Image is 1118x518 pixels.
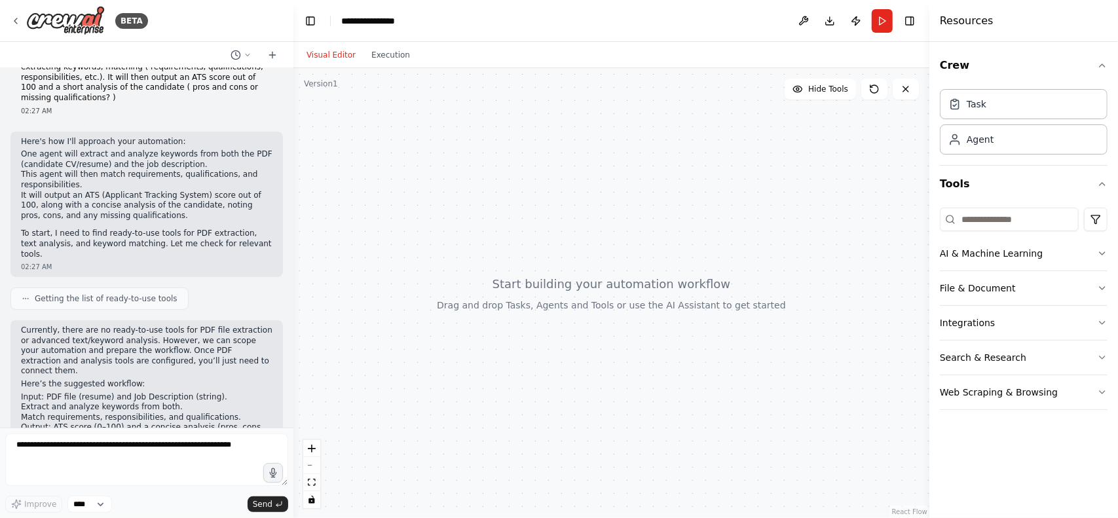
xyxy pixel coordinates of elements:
[940,202,1108,420] div: Tools
[262,47,283,63] button: Start a new chat
[303,491,320,508] button: toggle interactivity
[21,42,272,103] p: I want to build an automation that accepts as input a PDF file and a job description String. It w...
[940,13,994,29] h4: Resources
[967,133,994,146] div: Agent
[303,474,320,491] button: fit view
[24,499,56,509] span: Improve
[21,413,272,423] li: Match requirements, responsibilities, and qualifications.
[21,392,272,403] li: Input: PDF file (resume) and Job Description (string).
[940,341,1108,375] button: Search & Research
[940,236,1108,270] button: AI & Machine Learning
[21,262,272,272] div: 02:27 AM
[301,12,320,30] button: Hide left sidebar
[940,271,1108,305] button: File & Document
[21,229,272,259] p: To start, I need to find ready-to-use tools for PDF extraction, text analysis, and keyword matchi...
[304,79,338,89] div: Version 1
[263,463,283,483] button: Click to speak your automation idea
[21,422,272,443] li: Output: ATS score (0–100) and a concise analysis (pros, cons, missing qualifications).
[303,457,320,474] button: zoom out
[21,325,272,377] p: Currently, there are no ready-to-use tools for PDF file extraction or advanced text/keyword analy...
[21,106,272,116] div: 02:27 AM
[341,14,407,28] nav: breadcrumb
[253,499,272,509] span: Send
[967,98,986,111] div: Task
[808,84,848,94] span: Hide Tools
[303,440,320,508] div: React Flow controls
[21,402,272,413] li: Extract and analyze keywords from both.
[940,47,1108,84] button: Crew
[299,47,363,63] button: Visual Editor
[892,508,927,515] a: React Flow attribution
[940,306,1108,340] button: Integrations
[940,375,1108,409] button: Web Scraping & Browsing
[303,440,320,457] button: zoom in
[21,149,272,170] li: One agent will extract and analyze keywords from both the PDF (candidate CV/resume) and the job d...
[21,170,272,190] li: This agent will then match requirements, qualifications, and responsibilities.
[248,496,288,512] button: Send
[5,496,62,513] button: Improve
[785,79,856,100] button: Hide Tools
[115,13,148,29] div: BETA
[21,379,272,390] p: Here’s the suggested workflow:
[21,191,272,221] li: It will output an ATS (Applicant Tracking System) score out of 100, along with a concise analysis...
[363,47,418,63] button: Execution
[940,166,1108,202] button: Tools
[225,47,257,63] button: Switch to previous chat
[940,84,1108,165] div: Crew
[21,137,272,147] p: Here's how I'll approach your automation:
[26,6,105,35] img: Logo
[901,12,919,30] button: Hide right sidebar
[35,293,177,304] span: Getting the list of ready-to-use tools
